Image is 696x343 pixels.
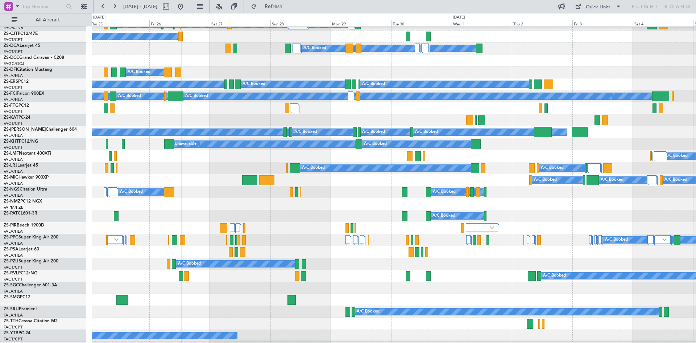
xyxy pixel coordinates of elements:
[665,151,688,162] div: A/C Booked
[4,271,37,275] a: ZS-RVLPC12/NG
[4,151,19,156] span: ZS-LMF
[4,73,23,78] a: FALA/HLA
[4,331,30,335] a: ZS-YTBPC-24
[4,187,20,192] span: ZS-NGS
[4,25,23,30] a: FAOR/JNB
[4,199,20,204] span: ZS-NMZ
[4,151,51,156] a: ZS-LMFNextant 400XTi
[4,68,17,72] span: ZS-DFI
[4,324,22,330] a: FACT/CPT
[118,91,141,102] div: A/C Booked
[120,187,143,197] div: A/C Booked
[4,331,18,335] span: ZS-YTB
[302,163,325,173] div: A/C Booked
[128,67,150,78] div: A/C Booked
[4,307,19,311] span: ZS-SRU
[4,103,18,108] span: ZS-FTG
[149,20,210,26] div: Fri 26
[4,247,39,252] a: ZS-PSALearjet 60
[4,68,52,72] a: ZS-DFICitation Mustang
[4,259,18,264] span: ZS-PZU
[210,20,270,26] div: Sat 27
[4,283,19,287] span: ZS-SGC
[248,1,291,12] button: Refresh
[4,139,19,144] span: ZS-KHT
[541,163,564,173] div: A/C Booked
[433,187,456,197] div: A/C Booked
[571,1,625,12] button: Quick Links
[4,223,44,228] a: ZS-PIRBeech 1900D
[4,163,38,168] a: ZS-LRJLearjet 45
[662,238,667,241] img: arrow-gray.svg
[362,127,385,138] div: A/C Booked
[605,234,628,245] div: A/C Booked
[4,223,17,228] span: ZS-PIR
[4,319,58,323] a: ZS-TTHCessna Citation M2
[4,199,42,204] a: ZS-NMZPC12 NGX
[4,109,22,114] a: FACT/CPT
[4,253,23,258] a: FALA/HLA
[19,17,76,23] span: All Aircraft
[415,127,438,138] div: A/C Booked
[4,295,20,299] span: ZS-SMG
[4,205,24,210] a: FAPM/PZB
[534,175,557,185] div: A/C Booked
[4,283,57,287] a: ZS-SGCChallenger 601-3A
[4,127,77,132] a: ZS-[PERSON_NAME]Challenger 604
[490,226,494,229] img: arrow-gray.svg
[4,319,18,323] span: ZS-TTH
[4,295,30,299] a: ZS-SMGPC12
[294,127,317,138] div: A/C Booked
[114,238,119,241] img: arrow-gray.svg
[664,175,687,185] div: A/C Booked
[4,32,38,36] a: ZS-CJTPC12/47E
[4,265,22,270] a: FACT/CPT
[4,181,23,186] a: FALA/HLA
[4,32,18,36] span: ZS-CJT
[4,163,17,168] span: ZS-LRJ
[4,85,22,90] a: FACT/CPT
[4,115,18,120] span: ZS-KAT
[4,336,22,342] a: FACT/CPT
[331,20,391,26] div: Mon 29
[601,175,623,185] div: A/C Booked
[453,15,465,21] div: [DATE]
[4,235,18,240] span: ZS-PPG
[543,270,566,281] div: A/C Booked
[4,193,23,198] a: FALA/HLA
[4,139,38,144] a: ZS-KHTPC12/NG
[166,139,196,150] div: A/C Unavailable
[4,313,23,318] a: FALA/HLA
[572,20,633,26] div: Fri 3
[4,211,37,216] a: ZS-PATCL601-3R
[178,258,201,269] div: A/C Booked
[4,157,23,162] a: FALA/HLA
[4,44,20,48] span: ZS-DCA
[4,56,19,60] span: ZS-DCC
[4,169,23,174] a: FALA/HLA
[4,235,58,240] a: ZS-PPGSuper King Air 200
[4,187,47,192] a: ZS-NGSCitation Ultra
[4,211,18,216] span: ZS-PAT
[4,277,22,282] a: FACT/CPT
[4,37,22,42] a: FACT/CPT
[4,241,23,246] a: FALA/HLA
[303,43,326,54] div: A/C Booked
[4,91,44,96] a: ZS-FCIFalcon 900EX
[123,3,157,10] span: [DATE] - [DATE]
[4,56,64,60] a: ZS-DCCGrand Caravan - C208
[633,20,693,26] div: Sat 4
[4,289,23,294] a: FALA/HLA
[185,91,208,102] div: A/C Booked
[4,103,29,108] a: ZS-FTGPC12
[391,20,452,26] div: Tue 30
[4,145,22,150] a: FACT/CPT
[4,115,30,120] a: ZS-KATPC-24
[512,20,572,26] div: Thu 2
[4,61,24,66] a: FAGC/GCJ
[452,20,512,26] div: Wed 1
[258,4,289,9] span: Refresh
[93,15,105,21] div: [DATE]
[4,44,40,48] a: ZS-DCALearjet 45
[4,175,18,180] span: ZS-MIG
